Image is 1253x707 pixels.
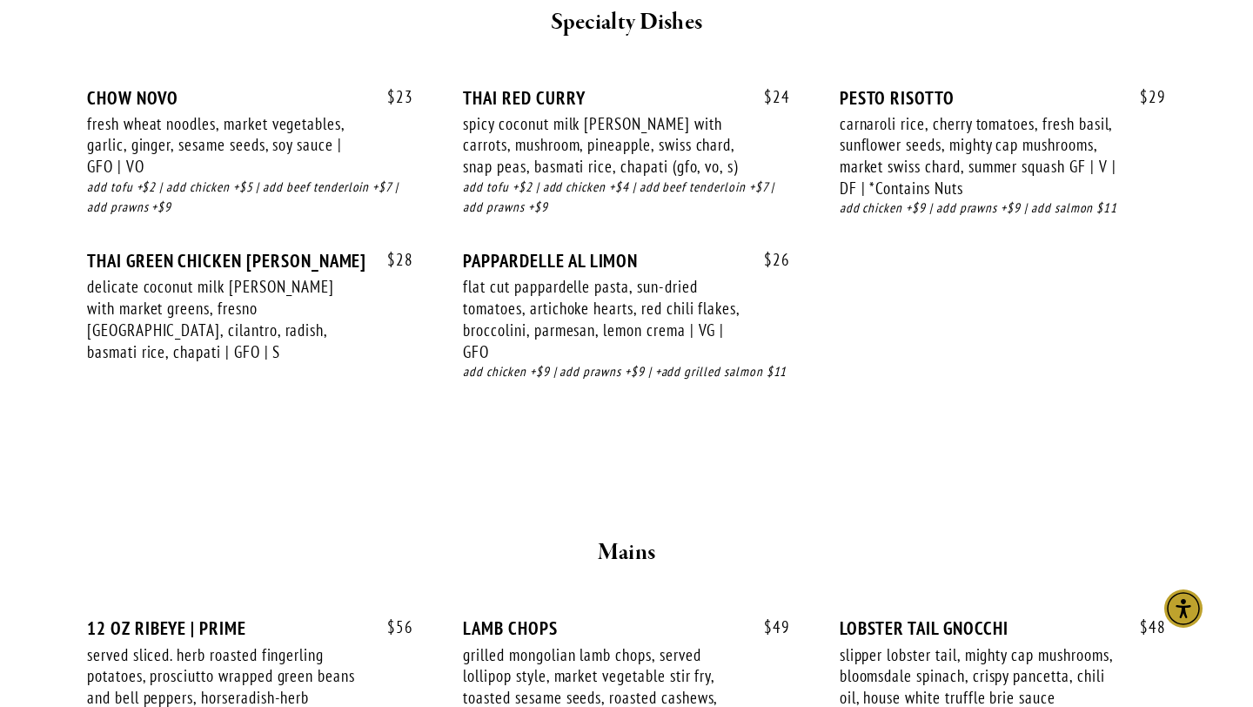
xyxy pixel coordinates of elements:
span: $ [1140,616,1149,637]
strong: Specialty Dishes [551,7,703,37]
div: LAMB CHOPS [463,617,789,639]
span: $ [387,249,396,270]
div: add tofu +$2 | add chicken +$5 | add beef tenderloin +$7 | add prawns +$9 [87,178,413,218]
span: $ [764,86,773,107]
span: 29 [1122,87,1166,107]
div: flat cut pappardelle pasta, sun-dried tomatoes, artichoke hearts, red chili flakes, broccolini, p... [463,276,740,362]
span: 56 [370,617,413,637]
strong: Mains [598,537,656,568]
div: add tofu +$2 | add chicken +$4 | add beef tenderloin +$7 | add prawns +$9 [463,178,789,218]
div: THAI RED CURRY [463,87,789,109]
span: $ [1140,86,1149,107]
div: Accessibility Menu [1164,589,1203,628]
div: PESTO RISOTTO [840,87,1166,109]
span: 49 [747,617,790,637]
div: delicate coconut milk [PERSON_NAME] with market greens, fresno [GEOGRAPHIC_DATA], cilantro, radis... [87,276,364,362]
div: 12 OZ RIBEYE | PRIME [87,617,413,639]
div: spicy coconut milk [PERSON_NAME] with carrots, mushroom, pineapple, swiss chard, snap peas, basma... [463,113,740,178]
span: 26 [747,250,790,270]
div: THAI GREEN CHICKEN [PERSON_NAME] [87,250,413,272]
span: 48 [1122,617,1166,637]
span: $ [387,86,396,107]
div: CHOW NOVO [87,87,413,109]
span: 28 [370,250,413,270]
span: $ [764,616,773,637]
span: 23 [370,87,413,107]
span: $ [387,616,396,637]
span: 24 [747,87,790,107]
div: add chicken +$9 | add prawns +$9 | add salmon $11 [840,199,1166,219]
div: LOBSTER TAIL GNOCCHI [840,617,1166,639]
div: PAPPARDELLE AL LIMON [463,250,789,272]
span: $ [764,249,773,270]
div: add chicken +$9 | add prawns +$9 | +add grilled salmon $11 [463,362,789,382]
div: fresh wheat noodles, market vegetables, garlic, ginger, sesame seeds, soy sauce | GFO | VO [87,113,364,178]
div: carnaroli rice, cherry tomatoes, fresh basil, sunflower seeds, mighty cap mushrooms, market swiss... [840,113,1116,199]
